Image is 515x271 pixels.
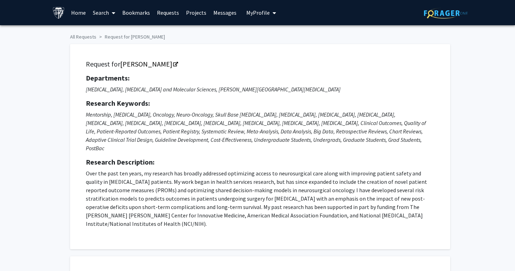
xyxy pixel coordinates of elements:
iframe: Chat [5,239,30,266]
a: Bookmarks [119,0,153,25]
span: My Profile [246,9,270,16]
h5: Request for [86,60,434,68]
strong: Research Keywords: [86,99,150,107]
strong: Research Description: [86,158,154,166]
img: ForagerOne Logo [424,8,468,19]
li: Request for [PERSON_NAME] [96,33,165,41]
a: Projects [183,0,210,25]
a: Opens in a new tab [120,60,177,68]
a: All Requests [70,34,96,40]
i: [MEDICAL_DATA], [MEDICAL_DATA] and Molecular Sciences, [PERSON_NAME][GEOGRAPHIC_DATA][MEDICAL_DATA] [86,86,341,93]
a: Messages [210,0,240,25]
img: Johns Hopkins University Logo [53,7,65,19]
i: Mentorship, [MEDICAL_DATA], Oncology, Neuro-Oncology, Skull Base [MEDICAL_DATA], [MEDICAL_DATA], ... [86,111,426,152]
a: Search [89,0,119,25]
a: Home [68,0,89,25]
a: Requests [153,0,183,25]
ol: breadcrumb [70,30,445,41]
p: Over the past ten years, my research has broadly addressed optimizing access to neurosurgical car... [86,169,434,228]
strong: Departments: [86,74,130,82]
